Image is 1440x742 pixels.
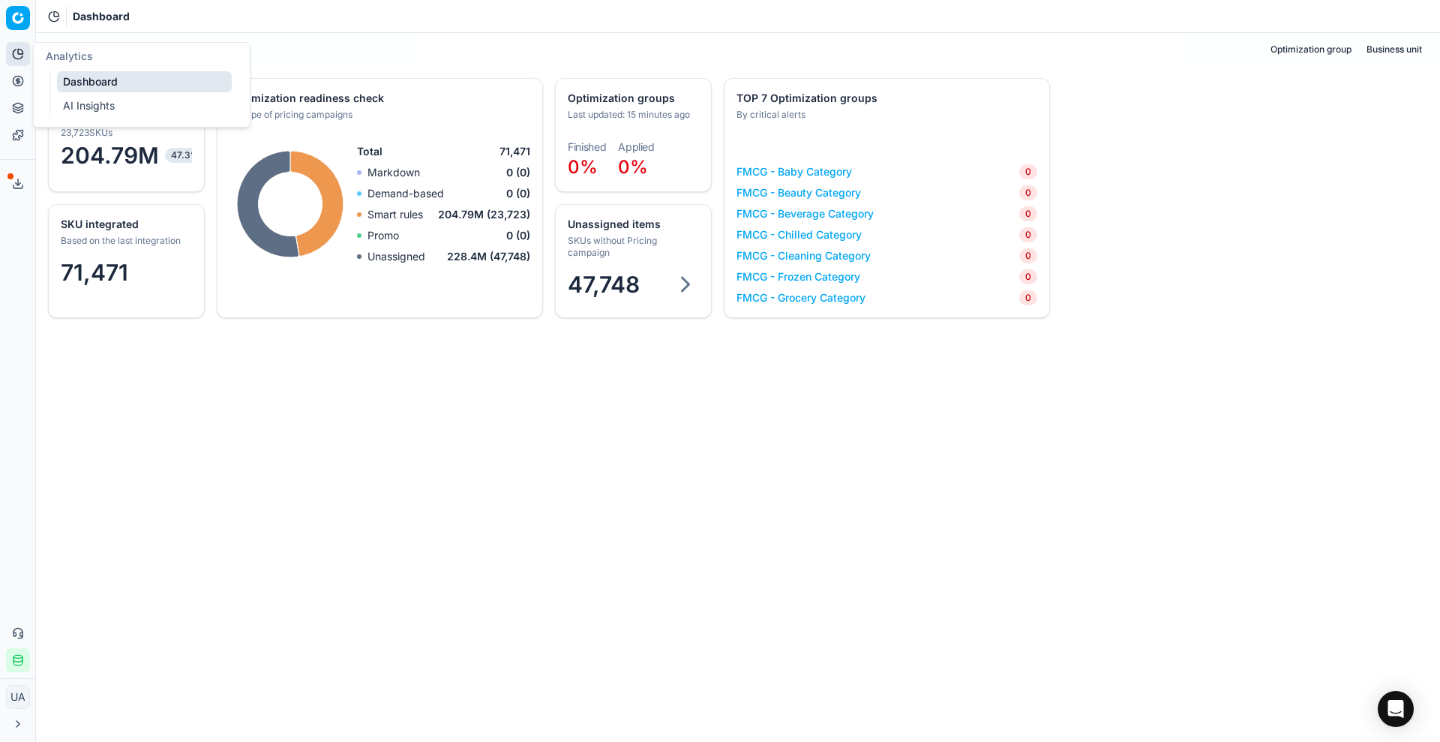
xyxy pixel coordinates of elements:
[1019,206,1037,221] span: 0
[46,50,93,62] span: Analytics
[367,228,399,243] p: Promo
[57,95,232,116] a: AI Insights
[61,235,189,247] div: Based on the last integration
[736,206,874,221] a: FMCG - Beverage Category
[438,207,530,222] span: 204.79M (23,723)
[367,249,425,264] p: Unassigned
[736,227,862,242] a: FMCG - Chilled Category
[73,9,130,24] nav: breadcrumb
[1019,164,1037,179] span: 0
[357,144,382,159] span: Total
[568,156,598,178] span: 0%
[229,91,527,106] div: Optimization readiness check
[506,186,530,201] span: 0 (0)
[736,269,860,284] a: FMCG - Frozen Category
[736,185,861,200] a: FMCG - Beauty Category
[1360,41,1428,59] button: Business unit
[6,685,30,709] button: UA
[165,148,205,163] span: 47.3%
[736,164,852,179] a: FMCG - Baby Category
[229,109,527,121] div: By type of pricing campaigns
[618,156,648,178] span: 0%
[736,91,1034,106] div: TOP 7 Optimization groups
[568,271,640,298] span: 47,748
[736,290,865,305] a: FMCG - Grocery Category
[568,142,606,152] dt: Finished
[568,217,696,232] div: Unassigned items
[618,142,655,152] dt: Applied
[1019,248,1037,263] span: 0
[447,249,530,264] span: 228.4M (47,748)
[367,165,420,180] p: Markdown
[506,228,530,243] span: 0 (0)
[1019,227,1037,242] span: 0
[1019,185,1037,200] span: 0
[1378,691,1414,727] div: Open Intercom Messenger
[568,235,696,259] div: SKUs without Pricing campaign
[61,142,192,169] span: 204.79M
[73,9,130,24] span: Dashboard
[1264,41,1357,59] button: Optimization group
[7,686,29,708] span: UA
[506,165,530,180] span: 0 (0)
[61,127,112,139] span: 23,723 SKUs
[499,144,530,159] span: 71,471
[736,109,1034,121] div: By critical alerts
[568,91,696,106] div: Optimization groups
[367,186,444,201] p: Demand-based
[367,207,423,222] p: Smart rules
[1019,290,1037,305] span: 0
[48,39,176,60] h2: Optimization status
[1019,269,1037,284] span: 0
[57,71,232,92] a: Dashboard
[568,109,696,121] div: Last updated: 15 minutes ago
[736,248,871,263] a: FMCG - Cleaning Category
[61,217,189,232] div: SKU integrated
[61,259,128,286] span: 71,471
